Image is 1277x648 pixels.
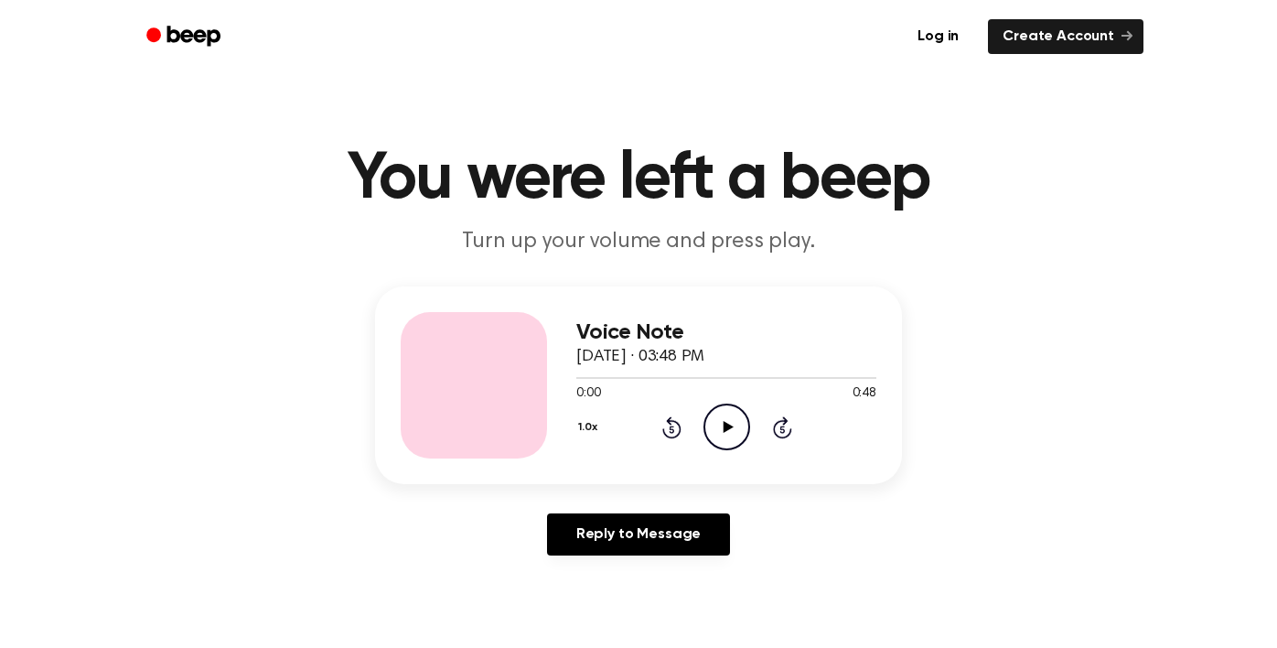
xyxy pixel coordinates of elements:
[287,227,990,257] p: Turn up your volume and press play.
[899,16,977,58] a: Log in
[853,384,876,404] span: 0:48
[134,19,237,55] a: Beep
[576,384,600,404] span: 0:00
[576,349,704,365] span: [DATE] · 03:48 PM
[576,320,876,345] h3: Voice Note
[547,513,730,556] a: Reply to Message
[170,146,1107,212] h1: You were left a beep
[988,19,1143,54] a: Create Account
[576,412,604,443] button: 1.0x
